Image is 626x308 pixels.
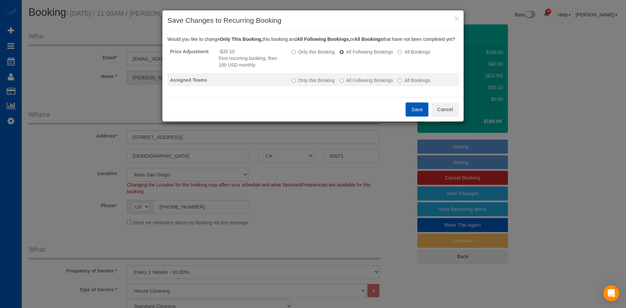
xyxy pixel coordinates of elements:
input: Only this Booking [292,50,296,54]
input: All Bookings [398,50,402,54]
label: This and all the bookings after it will be changed. [340,49,393,55]
li: First recurring booking, then 189 USD monthly [219,55,286,68]
input: All Following Bookings [340,78,344,83]
li: -$35.10 [219,48,286,55]
b: Only This Booking, [220,36,263,42]
button: Save [406,102,428,117]
div: Open Intercom Messenger [603,285,619,301]
b: All Following Bookings, [297,36,350,42]
label: All other bookings in the series will remain the same. [292,77,335,84]
button: × [455,15,459,22]
strong: Assigned Teams [170,77,207,83]
label: All other bookings in the series will remain the same. [292,49,335,55]
label: This and all the bookings after it will be changed. [340,77,393,84]
button: Cancel [431,102,459,117]
input: All Bookings [398,78,402,83]
b: All Bookings [354,36,383,42]
label: All bookings that have not been completed yet will be changed. [398,77,430,84]
input: Only this Booking [292,78,296,83]
strong: Price Adjustment [170,49,209,54]
input: All Following Bookings [340,50,344,54]
h3: Save Changes to Recurring Booking [167,15,459,25]
label: All bookings that have not been completed yet will be changed. [398,49,430,55]
p: Would you like to change this booking and or that have not been completed yet? [167,36,459,43]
